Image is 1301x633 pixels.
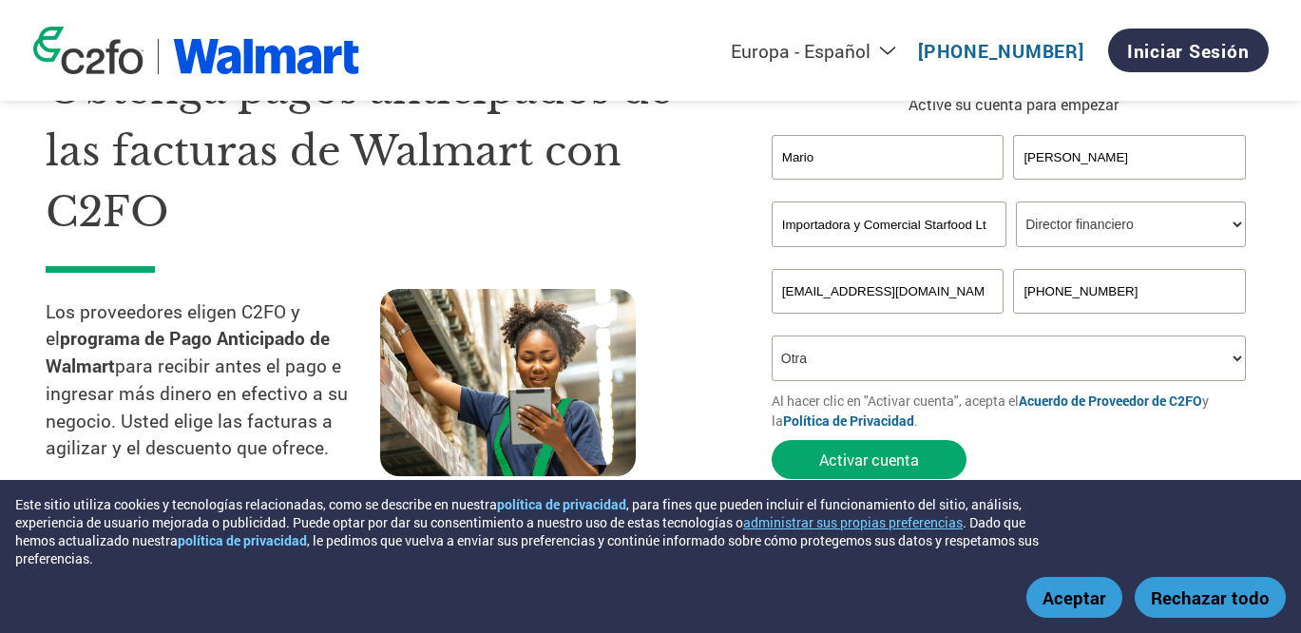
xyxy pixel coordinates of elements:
a: Acuerdo de Proveedor de C2FO [1019,392,1202,410]
a: política de privacidad [178,531,307,549]
input: Invalid Email format [772,269,1004,314]
button: Rechazar todo [1135,577,1286,618]
h1: Obtenga pagos anticipados de las facturas de Walmart con C2FO [46,59,715,243]
div: Invalid first name or first name is too long [772,182,1004,194]
input: Teléfono* [1013,269,1245,314]
p: Al hacer clic en "Activar cuenta", acepta el y la . [772,391,1255,431]
strong: programa de Pago Anticipado de Walmart [46,326,330,377]
div: Invalid last name or last name is too long [1013,182,1245,194]
input: Apellido* [1013,135,1245,180]
div: Invalid company name or company name is too long [772,249,1246,261]
select: Title/Role [1016,201,1246,247]
div: Inavlid Phone Number [1013,316,1245,328]
a: [PHONE_NUMBER] [918,39,1084,63]
input: Nombre de su compañía* [772,201,1006,247]
img: Walmart [173,39,360,74]
a: Política de Privacidad [783,412,914,430]
a: Iniciar sesión [1108,29,1269,72]
div: Este sitio utiliza cookies y tecnologías relacionadas, como se describe en nuestra , para fines q... [15,495,1039,567]
p: Los proveedores eligen C2FO y el para recibir antes el pago e ingresar más dinero en efectivo a s... [46,298,380,463]
img: c2fo logo [33,27,143,74]
button: administrar sus propias preferencias [743,513,963,531]
div: Inavlid Email Address [772,316,1004,328]
button: Aceptar [1026,577,1122,618]
button: Activar cuenta [772,440,966,479]
p: Active su cuenta para empezar [772,93,1255,116]
a: política de privacidad [497,495,626,513]
input: Nombre* [772,135,1004,180]
img: supply chain worker [380,289,636,476]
